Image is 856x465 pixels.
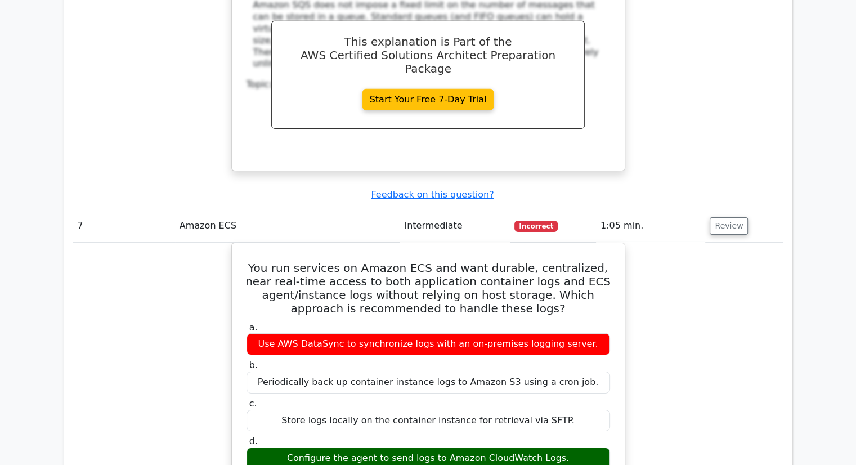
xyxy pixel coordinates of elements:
[710,217,748,235] button: Review
[245,261,611,315] h5: You run services on Amazon ECS and want durable, centralized, near real-time access to both appli...
[247,333,610,355] div: Use AWS DataSync to synchronize logs with an on-premises logging server.
[371,189,494,200] a: Feedback on this question?
[596,210,706,242] td: 1:05 min.
[73,210,175,242] td: 7
[400,210,510,242] td: Intermediate
[247,372,610,394] div: Periodically back up container instance logs to Amazon S3 using a cron job.
[175,210,400,242] td: Amazon ECS
[249,322,258,333] span: a.
[249,436,258,446] span: d.
[362,89,494,110] a: Start Your Free 7-Day Trial
[514,221,558,232] span: Incorrect
[249,360,258,370] span: b.
[247,410,610,432] div: Store logs locally on the container instance for retrieval via SFTP.
[247,79,610,91] div: Topic:
[249,398,257,409] span: c.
